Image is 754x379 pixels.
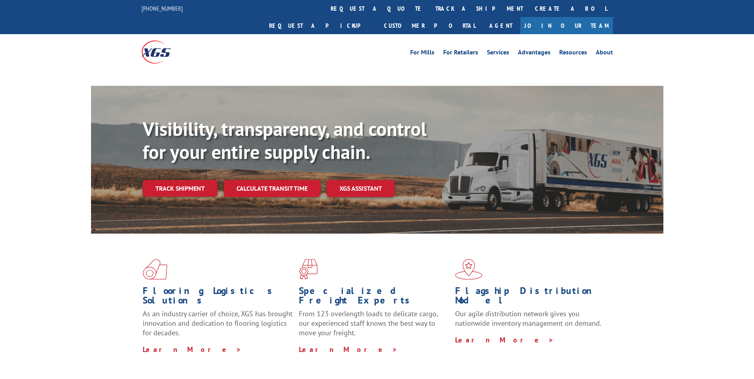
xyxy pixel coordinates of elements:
a: Agent [481,17,520,34]
a: Advantages [518,49,550,58]
p: From 123 overlength loads to delicate cargo, our experienced staff knows the best way to move you... [299,309,449,344]
img: xgs-icon-flagship-distribution-model-red [455,259,483,280]
img: xgs-icon-focused-on-flooring-red [299,259,318,280]
a: XGS ASSISTANT [327,180,395,197]
a: For Mills [410,49,434,58]
img: xgs-icon-total-supply-chain-intelligence-red [143,259,167,280]
b: Visibility, transparency, and control for your entire supply chain. [143,116,426,164]
a: Join Our Team [520,17,613,34]
a: About [596,49,613,58]
a: Learn More > [143,345,242,354]
span: As an industry carrier of choice, XGS has brought innovation and dedication to flooring logistics... [143,309,293,337]
a: Request a pickup [263,17,378,34]
a: Learn More > [455,335,554,344]
span: Our agile distribution network gives you nationwide inventory management on demand. [455,309,601,328]
a: Track shipment [143,180,217,197]
a: Customer Portal [378,17,481,34]
h1: Specialized Freight Experts [299,286,449,309]
a: Learn More > [299,345,398,354]
a: Resources [559,49,587,58]
a: [PHONE_NUMBER] [141,4,183,12]
a: For Retailers [443,49,478,58]
h1: Flooring Logistics Solutions [143,286,293,309]
a: Calculate transit time [224,180,320,197]
h1: Flagship Distribution Model [455,286,605,309]
a: Services [487,49,509,58]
